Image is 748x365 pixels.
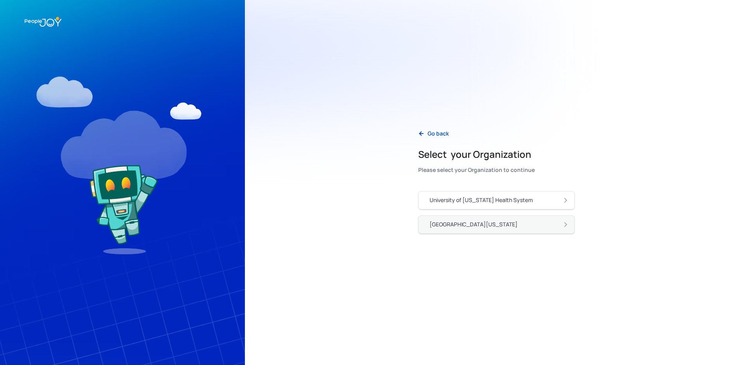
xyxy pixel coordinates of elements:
div: University of [US_STATE] Health System [430,196,533,204]
a: Go back [412,126,455,142]
a: University of [US_STATE] Health System [418,191,575,210]
h2: Select your Organization [418,148,535,161]
div: Please select your Organization to continue [418,164,535,175]
div: Go back [428,130,449,137]
a: [GEOGRAPHIC_DATA][US_STATE] [418,215,575,234]
div: [GEOGRAPHIC_DATA][US_STATE] [430,220,518,228]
